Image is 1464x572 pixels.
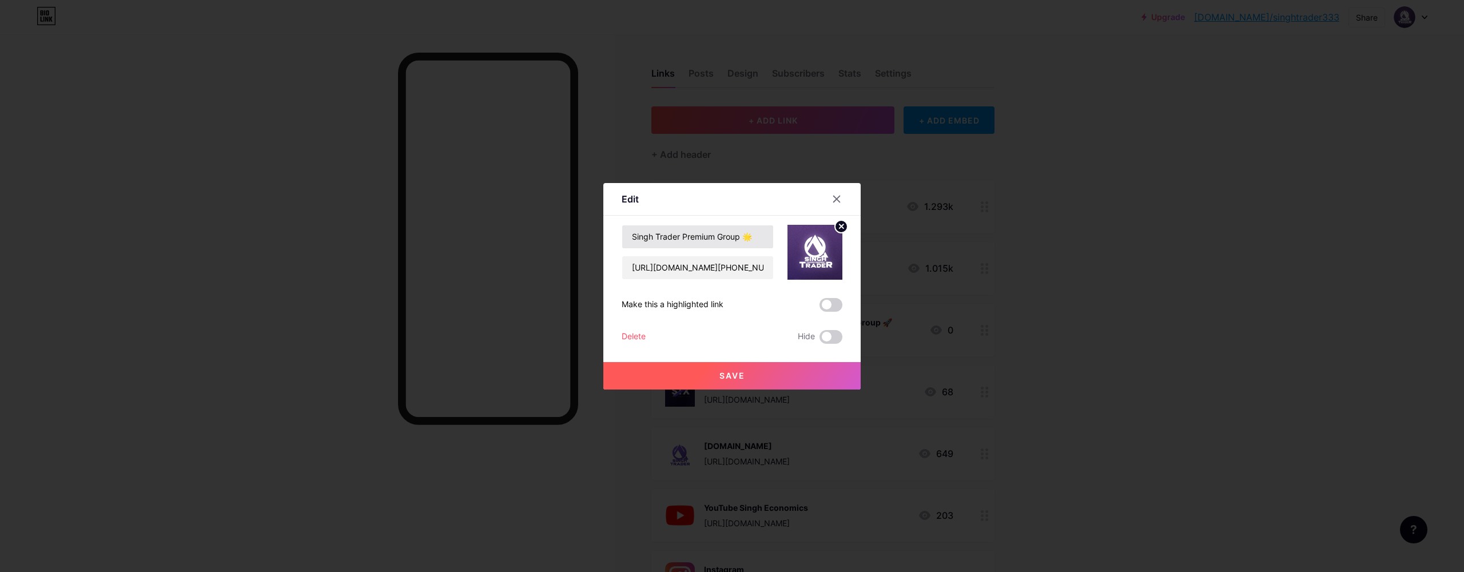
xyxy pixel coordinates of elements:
[622,298,723,312] div: Make this a highlighted link
[798,330,815,344] span: Hide
[622,192,639,206] div: Edit
[622,256,773,279] input: URL
[719,371,745,380] span: Save
[603,362,861,390] button: Save
[622,330,646,344] div: Delete
[787,225,842,280] img: link_thumbnail
[622,225,773,248] input: Title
